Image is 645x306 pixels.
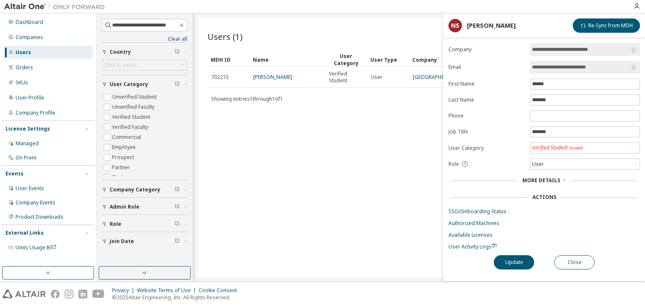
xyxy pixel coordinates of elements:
[16,49,31,56] div: Users
[207,31,243,42] span: Users (1)
[16,64,33,71] div: Orders
[5,126,50,132] div: License Settings
[175,49,180,55] span: Clear filter
[102,75,187,94] button: User Category
[522,177,560,184] span: More Details
[494,255,534,269] button: Update
[532,194,556,201] div: Actions
[110,238,134,245] span: Join Date
[448,145,525,152] label: User Category
[110,221,121,228] span: Role
[573,18,640,33] button: Re-Sync from MDH
[102,198,187,216] button: Admin Role
[253,73,292,81] a: [PERSON_NAME]
[16,244,57,251] span: Units Usage BI
[112,122,150,132] label: Verified Faculty
[104,62,137,68] div: Click to select
[102,180,187,199] button: Company Category
[112,294,242,301] p: © 2025 Altair Engineering, Inc. All Rights Reserved.
[16,110,55,116] div: Company Profile
[110,81,148,88] span: User Category
[569,145,583,151] span: (Invalid)
[112,142,137,152] label: Employee
[102,215,187,233] button: Role
[554,255,595,269] button: Close
[370,53,406,66] div: User Type
[3,290,46,298] img: altair_logo.svg
[448,97,525,103] label: Last Name
[112,92,158,102] label: Unverified Student
[51,290,60,298] img: facebook.svg
[175,204,180,210] span: Clear filter
[448,64,525,71] label: Email
[112,287,137,294] div: Privacy
[112,102,156,112] label: Unverified Faculty
[4,3,109,11] img: Altair One
[211,95,283,102] span: Showing entries 1 through 1 of 1
[175,221,180,228] span: Clear filter
[530,159,640,169] div: User
[175,238,180,245] span: Clear filter
[79,290,87,298] img: linkedin.svg
[531,160,545,169] div: User
[112,162,131,173] label: Partner
[448,46,525,53] label: Company
[448,161,459,167] span: Role
[102,232,187,251] button: Join Date
[448,232,640,238] a: Available Licenses
[371,74,383,81] span: User
[16,140,39,147] div: Managed
[253,53,322,66] div: Name
[16,199,55,206] div: Company Events
[175,186,180,193] span: Clear filter
[328,52,364,67] div: User Category
[532,144,583,152] div: Verified Student
[16,154,37,161] div: On Prem
[110,204,139,210] span: Admin Role
[448,243,497,250] span: User Activity Logs
[112,173,124,183] label: Trial
[110,186,160,193] span: Company Category
[112,152,136,162] label: Prospect
[211,74,229,81] span: 702215
[16,79,28,86] div: SKUs
[448,128,525,135] label: Job Title
[329,71,363,84] span: Verified Student
[65,290,73,298] img: instagram.svg
[413,73,463,81] a: [GEOGRAPHIC_DATA]
[467,22,516,29] div: [PERSON_NAME]
[102,60,187,70] div: Click to select
[112,112,152,122] label: Verified Student
[412,53,448,66] div: Company
[16,185,44,192] div: User Events
[530,143,640,153] div: Verified Student (Invalid)
[448,19,462,32] div: NS
[92,290,105,298] img: youtube.svg
[5,230,44,236] div: External Links
[102,43,187,61] button: Country
[16,214,63,220] div: Product Downloads
[16,94,44,101] div: User Profile
[16,34,43,41] div: Companies
[112,132,143,142] label: Commercial
[211,53,246,66] div: MDH ID
[448,81,525,87] label: First Name
[448,112,525,119] label: Phone
[5,170,24,177] div: Events
[448,208,640,215] a: SSO/Onboarding Status
[448,220,640,227] a: Authorized Machines
[102,36,187,42] a: Clear all
[137,287,199,294] div: Website Terms of Use
[110,49,131,55] span: Country
[199,287,242,294] div: Cookie Consent
[16,19,43,26] div: Dashboard
[175,81,180,88] span: Clear filter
